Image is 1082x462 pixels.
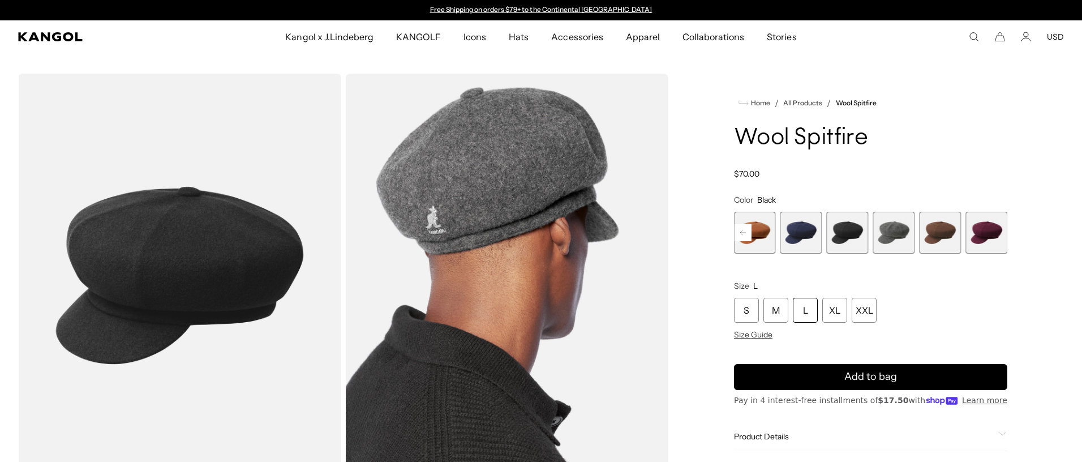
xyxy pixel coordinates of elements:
a: Kangol x J.Lindeberg [274,20,385,53]
div: 3 of 8 [734,212,776,254]
nav: breadcrumbs [734,96,1007,110]
li: / [822,96,831,110]
a: Wool Spitfire [836,99,877,107]
div: 1 of 2 [424,6,658,15]
span: Collaborations [682,20,744,53]
a: Free Shipping on orders $79+ to the Continental [GEOGRAPHIC_DATA] [430,5,652,14]
div: 5 of 8 [827,212,869,254]
a: Apparel [615,20,671,53]
div: XL [822,298,847,323]
div: M [763,298,788,323]
a: Account [1021,32,1031,42]
span: Apparel [626,20,660,53]
span: $70.00 [734,169,759,179]
span: Black [757,195,776,205]
a: KANGOLF [385,20,452,53]
span: Add to bag [844,369,897,384]
li: / [770,96,779,110]
div: S [734,298,759,323]
span: Color [734,195,753,205]
label: Tobacco [919,212,961,254]
div: 6 of 8 [873,212,915,254]
label: Black [827,212,869,254]
span: Accessories [551,20,603,53]
div: Announcement [424,6,658,15]
h1: Wool Spitfire [734,126,1007,151]
a: Hats [497,20,540,53]
a: Collaborations [671,20,755,53]
span: L [753,281,758,291]
span: Home [749,99,770,107]
span: Size Guide [734,330,772,340]
button: USD [1047,32,1064,42]
span: Product Details [734,431,994,442]
summary: Search here [969,32,979,42]
span: Hats [509,20,529,53]
div: 7 of 8 [919,212,961,254]
label: Dark Flannel [873,212,915,254]
label: Vino [965,212,1007,254]
button: Add to bag [734,364,1007,390]
span: Kangol x J.Lindeberg [285,20,373,53]
span: Icons [463,20,486,53]
span: Size [734,281,749,291]
div: 4 of 8 [780,212,822,254]
span: Stories [767,20,796,53]
a: Kangol [18,32,189,41]
div: L [793,298,818,323]
a: All Products [783,99,822,107]
div: 8 of 8 [965,212,1007,254]
label: Navy [780,212,822,254]
slideshow-component: Announcement bar [424,6,658,15]
a: Accessories [540,20,614,53]
a: Stories [755,20,808,53]
button: Cart [995,32,1005,42]
span: KANGOLF [396,20,441,53]
label: Mahogany [734,212,776,254]
div: XXL [852,298,877,323]
a: Home [738,98,770,108]
a: Icons [452,20,497,53]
